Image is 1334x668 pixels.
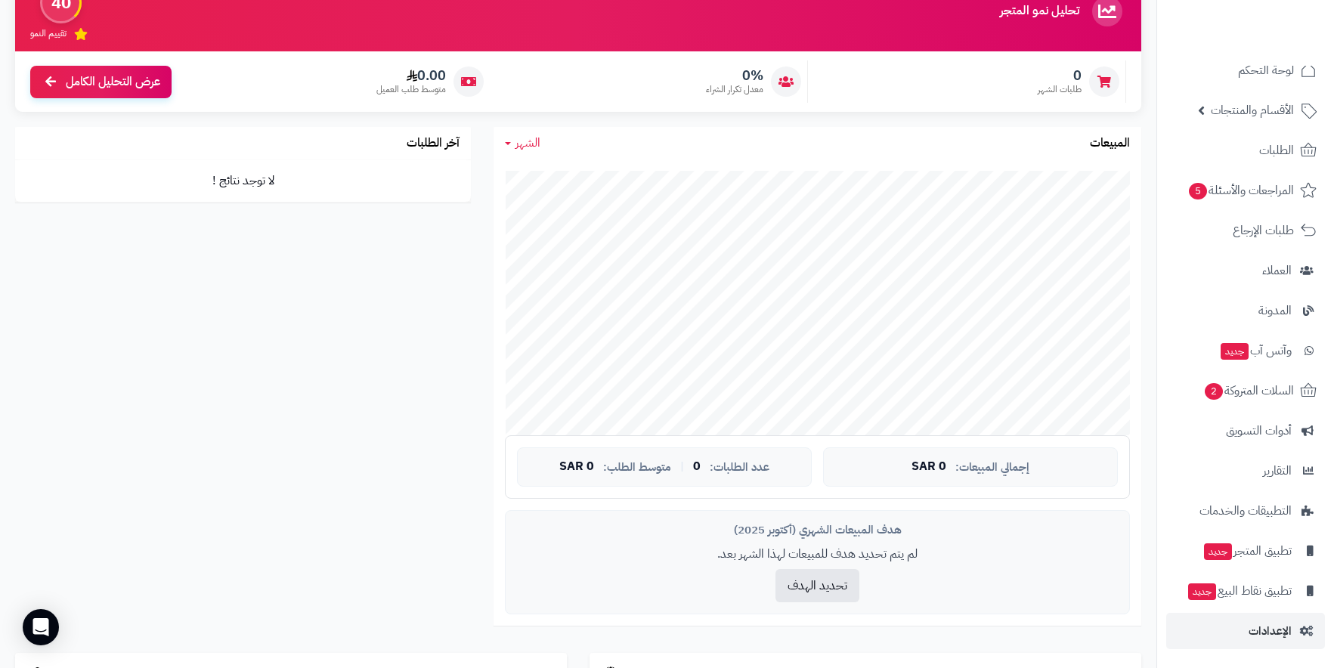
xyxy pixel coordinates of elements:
[912,460,946,474] span: 0 SAR
[706,83,763,96] span: معدل تكرار الشراء
[775,569,859,602] button: تحديد الهدف
[376,67,446,84] span: 0.00
[30,66,172,98] a: عرض التحليل الكامل
[1262,260,1292,281] span: العملاء
[407,137,460,150] h3: آخر الطلبات
[1205,383,1224,400] span: 2
[1202,540,1292,561] span: تطبيق المتجر
[1090,137,1130,150] h3: المبيعات
[1188,583,1216,600] span: جديد
[15,160,471,202] td: لا توجد نتائج !
[1249,620,1292,642] span: الإعدادات
[693,460,701,474] span: 0
[1166,172,1325,209] a: المراجعات والأسئلة5
[1166,613,1325,649] a: الإعدادات
[23,609,59,645] div: Open Intercom Messenger
[1231,35,1320,66] img: logo-2.png
[1000,5,1079,18] h3: تحليل نمو المتجر
[680,461,684,472] span: |
[515,134,540,152] span: الشهر
[1166,52,1325,88] a: لوحة التحكم
[1203,380,1294,401] span: السلات المتروكة
[1166,332,1325,369] a: وآتس آبجديد
[1233,220,1294,241] span: طلبات الإرجاع
[1221,343,1249,360] span: جديد
[1187,580,1292,602] span: تطبيق نقاط البيع
[1038,83,1082,96] span: طلبات الشهر
[706,67,763,84] span: 0%
[1204,543,1232,560] span: جديد
[1166,413,1325,449] a: أدوات التسويق
[1219,340,1292,361] span: وآتس آب
[1211,100,1294,121] span: الأقسام والمنتجات
[603,461,671,474] span: متوسط الطلب:
[1166,212,1325,249] a: طلبات الإرجاع
[1259,140,1294,161] span: الطلبات
[30,27,67,40] span: تقييم النمو
[66,73,160,91] span: عرض التحليل الكامل
[517,522,1118,538] div: هدف المبيعات الشهري (أكتوبر 2025)
[1166,533,1325,569] a: تطبيق المتجرجديد
[1166,493,1325,529] a: التطبيقات والخدمات
[1258,300,1292,321] span: المدونة
[1199,500,1292,521] span: التطبيقات والخدمات
[1166,252,1325,289] a: العملاء
[1263,460,1292,481] span: التقارير
[1166,573,1325,609] a: تطبيق نقاط البيعجديد
[376,83,446,96] span: متوسط طلب العميل
[1166,453,1325,489] a: التقارير
[1226,420,1292,441] span: أدوات التسويق
[517,546,1118,563] p: لم يتم تحديد هدف للمبيعات لهذا الشهر بعد.
[1238,60,1294,81] span: لوحة التحكم
[1166,292,1325,329] a: المدونة
[710,461,769,474] span: عدد الطلبات:
[1166,373,1325,409] a: السلات المتروكة2
[1187,180,1294,201] span: المراجعات والأسئلة
[955,461,1029,474] span: إجمالي المبيعات:
[1038,67,1082,84] span: 0
[1166,132,1325,169] a: الطلبات
[1189,183,1208,200] span: 5
[505,135,540,152] a: الشهر
[559,460,594,474] span: 0 SAR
